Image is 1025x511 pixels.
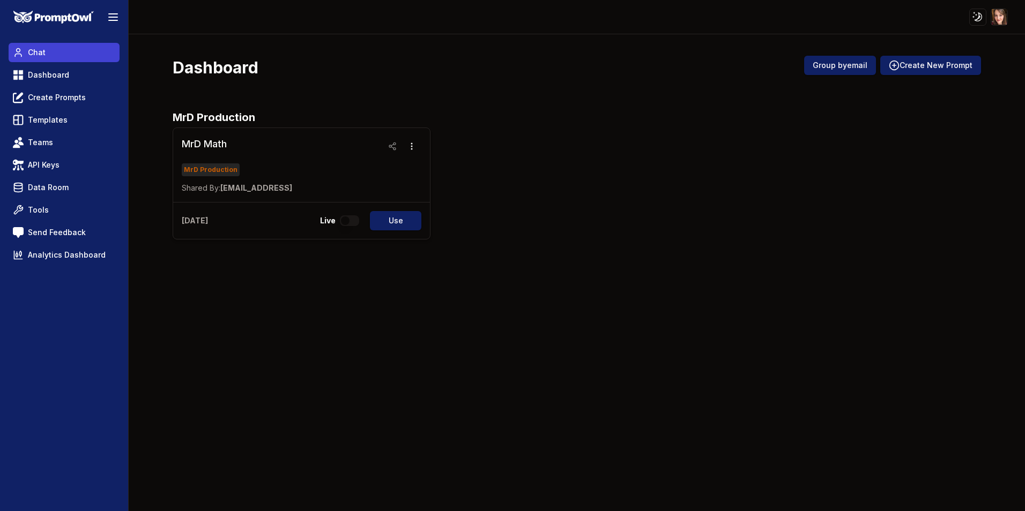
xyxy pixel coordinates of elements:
h3: MrD Math [182,137,292,152]
a: Chat [9,43,120,62]
button: Group byemail [804,56,876,75]
img: PromptOwl [13,11,94,24]
a: Use [363,211,421,230]
p: [EMAIL_ADDRESS] [182,183,292,193]
button: Use [370,211,421,230]
span: Send Feedback [28,227,86,238]
a: Dashboard [9,65,120,85]
span: Shared By: [182,183,220,192]
a: Analytics Dashboard [9,245,120,265]
span: Dashboard [28,70,69,80]
span: API Keys [28,160,60,170]
a: Templates [9,110,120,130]
span: Analytics Dashboard [28,250,106,260]
span: Data Room [28,182,69,193]
span: Chat [28,47,46,58]
a: Create Prompts [9,88,120,107]
a: MrD MathMrD ProductionShared By:[EMAIL_ADDRESS] [182,137,292,193]
span: Templates [28,115,68,125]
span: Teams [28,137,53,148]
a: Data Room [9,178,120,197]
p: Live [320,215,336,226]
img: ACg8ocIfLupnZeinHNHzosolBsVfM8zAcz9EECOIs1RXlN6hj8iSyZKw=s96-c [992,9,1007,25]
span: Tools [28,205,49,215]
a: Tools [9,200,120,220]
p: [DATE] [182,215,208,226]
a: Send Feedback [9,223,120,242]
a: Teams [9,133,120,152]
h3: Dashboard [173,58,258,77]
button: Create New Prompt [880,56,981,75]
a: API Keys [9,155,120,175]
span: MrD Production [182,163,240,176]
span: Create Prompts [28,92,86,103]
img: feedback [13,227,24,238]
h2: MrD Production [173,109,982,125]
